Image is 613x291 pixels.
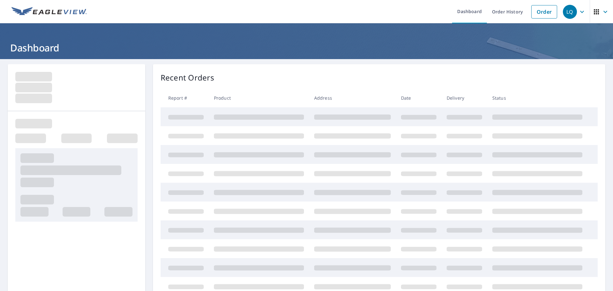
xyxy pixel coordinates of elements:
[396,88,442,107] th: Date
[309,88,396,107] th: Address
[531,5,557,19] a: Order
[161,72,214,83] p: Recent Orders
[487,88,587,107] th: Status
[11,7,87,17] img: EV Logo
[563,5,577,19] div: LQ
[209,88,309,107] th: Product
[161,88,209,107] th: Report #
[442,88,487,107] th: Delivery
[8,41,605,54] h1: Dashboard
